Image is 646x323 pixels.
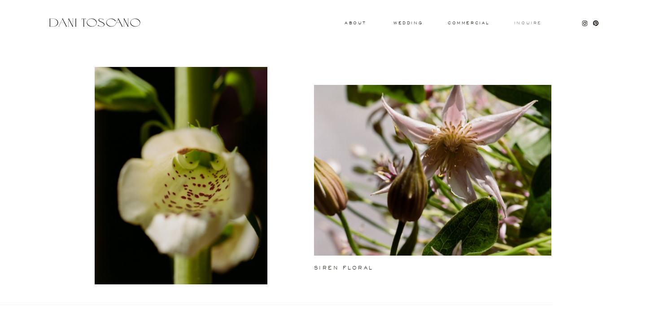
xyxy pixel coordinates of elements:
[393,21,423,24] a: wedding
[514,21,542,26] a: Inquire
[345,21,364,24] a: About
[448,21,489,25] a: commercial
[314,265,415,272] a: siren floral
